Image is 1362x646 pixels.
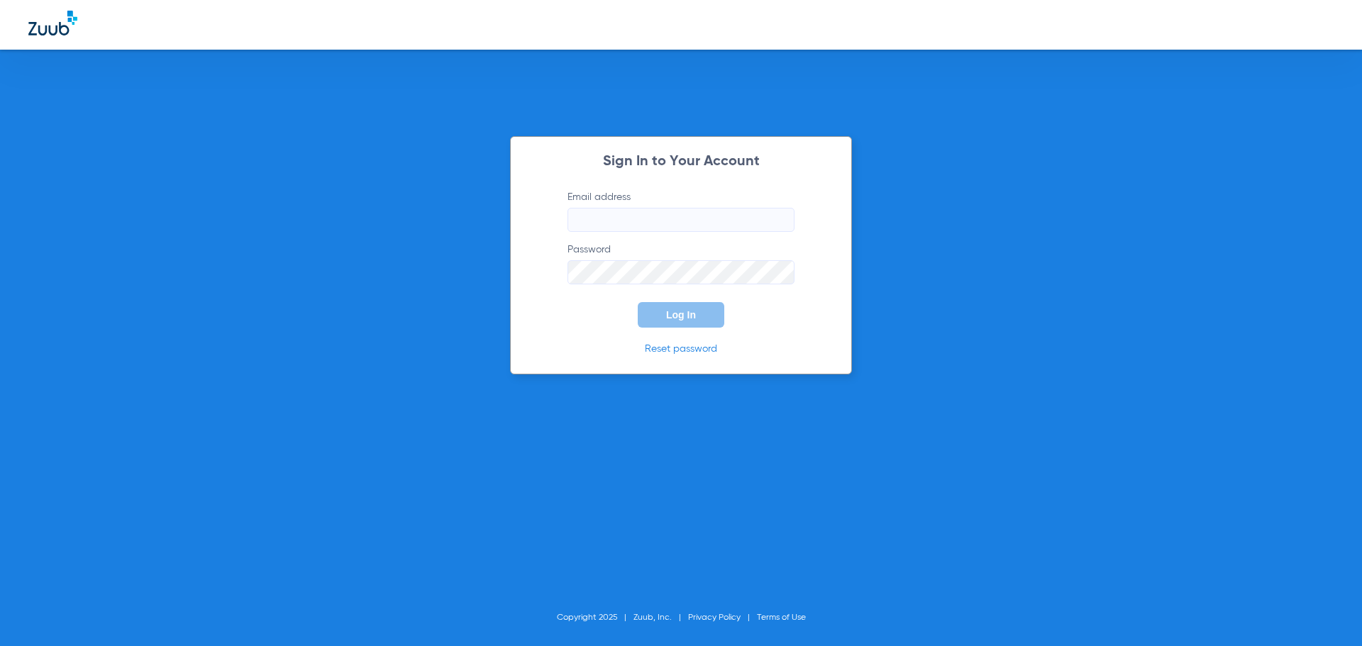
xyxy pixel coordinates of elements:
a: Terms of Use [757,613,806,622]
input: Password [567,260,794,284]
label: Email address [567,190,794,232]
h2: Sign In to Your Account [546,155,816,169]
span: Log In [666,309,696,321]
img: Zuub Logo [28,11,77,35]
a: Privacy Policy [688,613,741,622]
li: Copyright 2025 [557,611,633,625]
a: Reset password [645,344,717,354]
input: Email address [567,208,794,232]
li: Zuub, Inc. [633,611,688,625]
label: Password [567,243,794,284]
button: Log In [638,302,724,328]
